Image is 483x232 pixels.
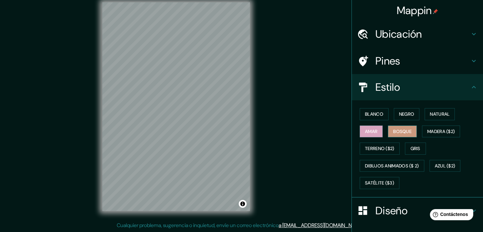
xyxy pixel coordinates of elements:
[360,126,383,138] button: Amar
[117,222,364,229] p: Cualquier problema, sugerencia o inquietud, envíe un correo electrónico .
[352,48,483,74] div: Pines
[430,160,461,172] button: Azul ($2)
[352,21,483,47] div: Ubicación
[279,222,363,229] a: a [EMAIL_ADDRESS][DOMAIN_NAME]
[360,177,399,189] button: Satélite ($3)
[427,127,455,136] font: Madera ($2)
[365,145,394,153] font: Terreno ($2)
[102,2,250,211] canvas: Mapa
[360,160,424,172] button: Dibujos animados ($ 2)
[411,145,420,153] font: Gris
[365,127,377,136] font: Amar
[405,143,426,155] button: Gris
[360,143,400,155] button: Terreno ($2)
[375,81,470,94] h4: Estilo
[375,204,470,217] h4: Diseño
[399,110,414,118] font: Negro
[394,108,420,120] button: Negro
[360,108,389,120] button: Blanco
[393,127,412,136] font: Bosque
[397,4,432,17] font: Mappin
[430,110,450,118] font: Natural
[352,198,483,224] div: Diseño
[435,162,455,170] font: Azul ($2)
[425,108,455,120] button: Natural
[425,206,476,225] iframe: Help widget launcher
[365,179,394,187] font: Satélite ($3)
[239,200,247,208] button: Alternar atribución
[365,110,383,118] font: Blanco
[375,28,470,41] h4: Ubicación
[433,9,438,14] img: pin-icon.png
[365,162,419,170] font: Dibujos animados ($ 2)
[375,54,470,68] h4: Pines
[422,126,460,138] button: Madera ($2)
[352,74,483,100] div: Estilo
[388,126,417,138] button: Bosque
